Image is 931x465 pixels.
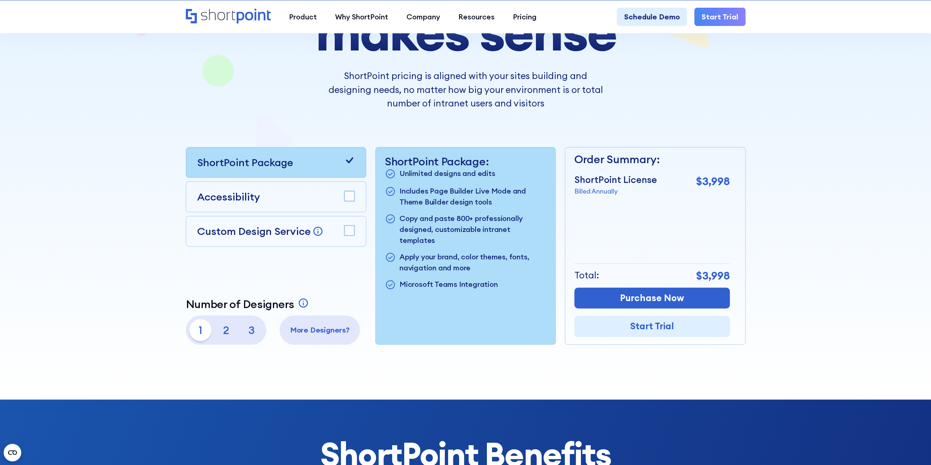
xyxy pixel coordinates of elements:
[186,9,271,25] a: Home
[696,267,730,284] p: $3,998
[894,430,931,465] iframe: Chat Widget
[326,8,397,26] a: Why ShortPoint
[449,8,504,26] a: Resources
[399,168,495,180] p: Unlimited designs and edits
[574,316,730,337] a: Start Trial
[189,319,211,341] p: 1
[241,319,263,341] p: 3
[399,185,546,207] p: Includes Page Builder Live Mode and Theme Builder design tools
[458,11,495,22] div: Resources
[186,297,311,311] a: Number of Designers
[397,8,449,26] a: Company
[289,11,317,22] div: Product
[215,319,237,341] p: 2
[197,155,293,170] p: ShortPoint Package
[574,288,730,309] a: Purchase Now
[329,69,603,110] p: ShortPoint pricing is aligned with your sites building and designing needs, no matter how big you...
[513,11,537,22] div: Pricing
[385,155,546,168] p: ShortPoint Package:
[399,213,546,246] p: Copy and paste 800+ professionally designed, customizable intranet templates
[694,8,746,26] a: Start Trial
[406,11,440,22] div: Company
[399,279,498,291] p: Microsoft Teams Integration
[186,297,294,311] p: Number of Designers
[574,173,657,187] p: ShortPoint License
[197,189,260,205] p: Accessibility
[4,444,21,461] button: Open CMP widget
[283,325,356,335] p: More Designers?
[197,225,311,238] p: Custom Design Service
[574,187,657,196] p: Billed Annually
[399,251,546,273] p: Apply your brand, color themes, fonts, navigation and more
[617,8,687,26] a: Schedule Demo
[335,11,388,22] div: Why ShortPoint
[504,8,546,26] a: Pricing
[574,151,730,168] p: Order Summary:
[280,8,326,26] a: Product
[574,269,599,282] p: Total:
[696,173,730,190] p: $3,998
